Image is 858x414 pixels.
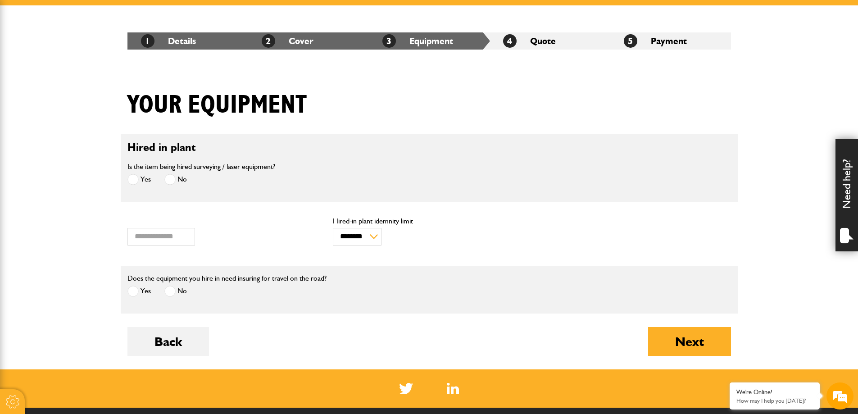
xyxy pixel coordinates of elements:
[262,36,313,46] a: 2Cover
[648,327,731,356] button: Next
[333,218,525,225] label: Hired-in plant idemnity limit
[127,275,327,282] label: Does the equipment you hire in need insuring for travel on the road?
[141,34,154,48] span: 1
[369,32,490,50] li: Equipment
[164,286,187,297] label: No
[164,174,187,185] label: No
[262,34,275,48] span: 2
[736,397,813,404] p: How may I help you today?
[127,174,151,185] label: Yes
[736,388,813,396] div: We're Online!
[141,36,196,46] a: 1Details
[490,32,610,50] li: Quote
[447,383,459,394] img: Linked In
[127,141,731,154] h2: Hired in plant
[127,90,307,120] h1: Your equipment
[382,34,396,48] span: 3
[127,327,209,356] button: Back
[835,139,858,251] div: Need help?
[503,34,517,48] span: 4
[447,383,459,394] a: LinkedIn
[127,286,151,297] label: Yes
[399,383,413,394] img: Twitter
[624,34,637,48] span: 5
[610,32,731,50] li: Payment
[127,163,275,170] label: Is the item being hired surveying / laser equipment?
